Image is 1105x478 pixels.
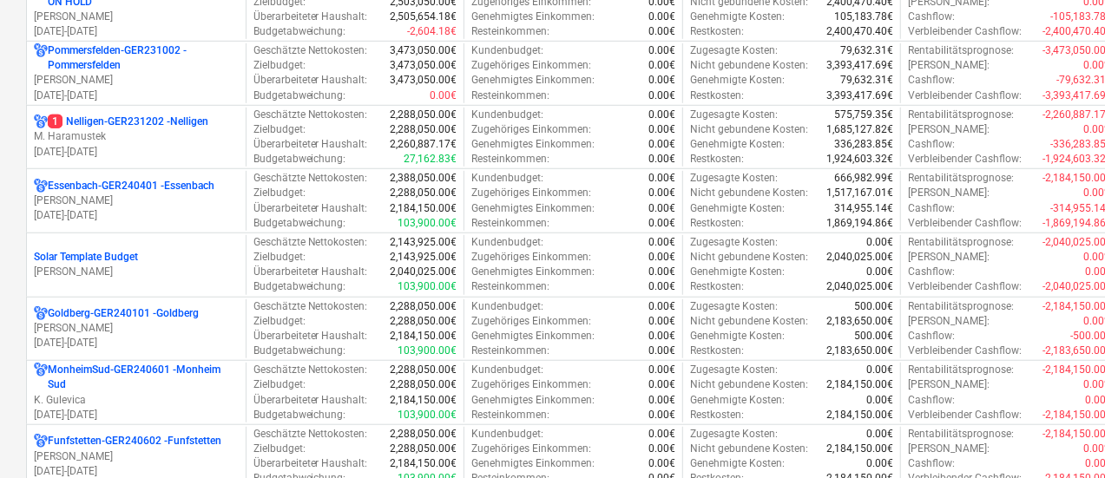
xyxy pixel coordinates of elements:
[471,299,543,314] p: Kundenbudget :
[34,306,239,350] div: Goldberg-GER240101 -Goldberg[PERSON_NAME][DATE]-[DATE]
[908,108,1014,122] p: Rentabilitätsprognose :
[648,250,675,265] p: 0.00€
[471,329,595,344] p: Genehmigtes Einkommen :
[826,314,893,329] p: 2,183,650.00€
[34,250,138,265] p: Solar Template Budget
[690,43,778,58] p: Zugesagte Kosten :
[471,137,595,152] p: Genehmigtes Einkommen :
[34,363,239,422] div: MonheimSud-GER240601 -Monheim SudK. Gulevica[DATE]-[DATE]
[471,24,549,39] p: Resteinkommen :
[908,24,1022,39] p: Verbleibender Cashflow :
[908,250,990,265] p: [PERSON_NAME] :
[690,73,785,88] p: Genehmigte Kosten :
[253,329,368,344] p: Überarbeiteter Haushalt :
[471,279,549,294] p: Resteinkommen :
[398,279,457,294] p: 103,900.00€
[648,43,675,58] p: 0.00€
[390,43,457,58] p: 3,473,050.00€
[826,408,893,422] p: 2,184,150.00€
[390,250,457,265] p: 2,143,925.00€
[398,344,457,358] p: 103,900.00€
[690,201,785,216] p: Genehmigte Kosten :
[390,299,457,314] p: 2,288,050.00€
[908,456,955,471] p: Cashflow :
[390,377,457,392] p: 2,288,050.00€
[648,201,675,216] p: 0.00€
[690,408,744,422] p: Restkosten :
[908,442,990,456] p: [PERSON_NAME] :
[690,10,785,24] p: Genehmigte Kosten :
[908,122,990,137] p: [PERSON_NAME] :
[390,235,457,250] p: 2,143,925.00€
[48,115,62,128] span: 1
[471,363,543,377] p: Kundenbudget :
[253,344,346,358] p: Budgetabweichung :
[826,58,893,73] p: 3,393,417.69€
[48,43,239,73] p: Pommersfelden-GER231002 - Pommersfelden
[34,321,239,336] p: [PERSON_NAME]
[471,171,543,186] p: Kundenbudget :
[253,73,368,88] p: Überarbeiteter Haushalt :
[253,393,368,408] p: Überarbeiteter Haushalt :
[908,216,1022,231] p: Verbleibender Cashflow :
[690,329,785,344] p: Genehmigte Kosten :
[854,299,893,314] p: 500.00€
[1018,395,1105,478] iframe: Chat Widget
[834,108,893,122] p: 575,759.35€
[908,363,1014,377] p: Rentabilitätsprognose :
[866,235,893,250] p: 0.00€
[690,171,778,186] p: Zugesagte Kosten :
[34,434,239,478] div: Funfstetten-GER240602 -Funfstetten[PERSON_NAME][DATE]-[DATE]
[253,186,306,200] p: Zielbudget :
[34,43,239,103] div: Pommersfelden-GER231002 -Pommersfelden[PERSON_NAME][DATE]-[DATE]
[34,250,239,279] div: Solar Template Budget[PERSON_NAME]
[253,88,346,103] p: Budgetabweichung :
[471,201,595,216] p: Genehmigtes Einkommen :
[690,152,744,167] p: Restkosten :
[34,24,239,39] p: [DATE] - [DATE]
[390,456,457,471] p: 2,184,150.00€
[471,216,549,231] p: Resteinkommen :
[471,122,591,137] p: Zugehöriges Einkommen :
[253,58,306,73] p: Zielbudget :
[34,363,48,392] div: Für das Projekt sind mehrere Währungen aktiviert
[398,408,457,422] p: 103,900.00€
[253,137,368,152] p: Überarbeiteter Haushalt :
[253,442,306,456] p: Zielbudget :
[253,152,346,167] p: Budgetabweichung :
[34,115,239,159] div: 1Nelligen-GER231202 -NelligenM. Haramustek[DATE]-[DATE]
[840,43,893,58] p: 79,632.31€
[648,10,675,24] p: 0.00€
[48,306,199,321] p: Goldberg-GER240101 - Goldberg
[471,456,595,471] p: Genehmigtes Einkommen :
[648,24,675,39] p: 0.00€
[471,108,543,122] p: Kundenbudget :
[690,377,808,392] p: Nicht gebundene Kosten :
[34,43,48,73] div: Für das Projekt sind mehrere Währungen aktiviert
[253,108,368,122] p: Geschätzte Nettokosten :
[48,115,208,129] p: Nelligen-GER231202 - Nelligen
[471,344,549,358] p: Resteinkommen :
[648,314,675,329] p: 0.00€
[390,427,457,442] p: 2,288,050.00€
[34,145,239,160] p: [DATE] - [DATE]
[840,73,893,88] p: 79,632.31€
[648,137,675,152] p: 0.00€
[690,108,778,122] p: Zugesagte Kosten :
[34,115,48,129] div: Für das Projekt sind mehrere Währungen aktiviert
[253,122,306,137] p: Zielbudget :
[834,10,893,24] p: 105,183.78€
[648,427,675,442] p: 0.00€
[253,250,306,265] p: Zielbudget :
[430,88,457,103] p: 0.00€
[648,152,675,167] p: 0.00€
[826,24,893,39] p: 2,400,470.40€
[690,299,778,314] p: Zugesagte Kosten :
[390,265,457,279] p: 2,040,025.00€
[908,408,1022,422] p: Verbleibender Cashflow :
[648,456,675,471] p: 0.00€
[648,265,675,279] p: 0.00€
[690,442,808,456] p: Nicht gebundene Kosten :
[834,201,893,216] p: 314,955.14€
[826,279,893,294] p: 2,040,025.00€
